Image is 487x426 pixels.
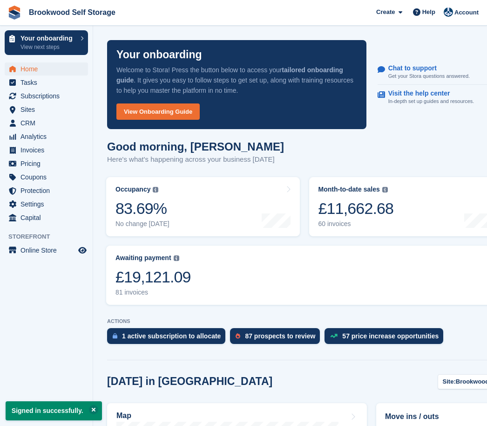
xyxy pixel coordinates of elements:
[116,65,357,96] p: Welcome to Stora! Press the button below to access your . It gives you easy to follow steps to ge...
[20,211,76,224] span: Capital
[5,244,88,257] a: menu
[5,198,88,211] a: menu
[388,72,470,80] p: Get your Stora questions answered.
[318,199,394,218] div: £11,662.68
[454,8,479,17] span: Account
[230,328,325,349] a: 87 prospects to review
[174,255,179,261] img: icon-info-grey-7440780725fd019a000dd9b08b2336e03edf1995a4989e88bcd33f0948082b44.svg
[107,375,272,388] h2: [DATE] in [GEOGRAPHIC_DATA]
[5,62,88,76] a: menu
[107,140,284,153] h1: Good morning, [PERSON_NAME]
[388,89,467,97] p: Visit the help center
[388,64,462,72] p: Chat to support
[116,49,202,60] p: Your onboarding
[20,144,76,157] span: Invoices
[330,334,338,338] img: price_increase_opportunities-93ffe204e8149a01c8c9dc8f82e8f89637d9d84a8eef4429ea346261dce0b2c0.svg
[115,186,150,193] div: Occupancy
[116,103,200,120] a: View Onboarding Guide
[443,377,456,386] span: Site:
[5,157,88,170] a: menu
[20,244,76,257] span: Online Store
[122,332,221,340] div: 1 active subscription to allocate
[382,187,388,192] img: icon-info-grey-7440780725fd019a000dd9b08b2336e03edf1995a4989e88bcd33f0948082b44.svg
[115,199,169,218] div: 83.69%
[20,184,76,197] span: Protection
[388,97,474,105] p: In-depth set up guides and resources.
[5,171,88,184] a: menu
[245,332,315,340] div: 87 prospects to review
[20,62,76,76] span: Home
[113,333,117,339] img: active_subscription_to_allocate_icon-d502201f5373d7db506a760aba3b589e785aa758c864c3986d89f69b8ff3...
[5,144,88,157] a: menu
[20,35,76,41] p: Your onboarding
[20,130,76,143] span: Analytics
[20,76,76,89] span: Tasks
[5,117,88,130] a: menu
[422,7,435,17] span: Help
[115,220,169,228] div: No change [DATE]
[5,211,88,224] a: menu
[318,220,394,228] div: 60 invoices
[20,103,76,116] span: Sites
[115,289,191,296] div: 81 invoices
[153,187,158,192] img: icon-info-grey-7440780725fd019a000dd9b08b2336e03edf1995a4989e88bcd33f0948082b44.svg
[116,412,131,420] h2: Map
[20,198,76,211] span: Settings
[115,254,171,262] div: Awaiting payment
[115,268,191,287] div: £19,121.09
[5,130,88,143] a: menu
[376,7,395,17] span: Create
[25,5,119,20] a: Brookwood Self Storage
[6,401,102,420] p: Signed in successfully.
[20,117,76,130] span: CRM
[20,89,76,103] span: Subscriptions
[5,103,88,116] a: menu
[20,157,76,170] span: Pricing
[318,186,380,193] div: Month-to-date sales
[325,328,448,349] a: 57 price increase opportunities
[236,333,240,339] img: prospect-51fa495bee0391a8d652442698ab0144808aea92771e9ea1ae160a38d050c398.svg
[8,232,93,241] span: Storefront
[444,7,453,17] img: Tom Budge
[20,43,76,51] p: View next steps
[107,328,230,349] a: 1 active subscription to allocate
[342,332,439,340] div: 57 price increase opportunities
[5,30,88,55] a: Your onboarding View next steps
[5,184,88,197] a: menu
[107,154,284,165] p: Here's what's happening across your business [DATE]
[7,6,21,20] img: stora-icon-8386f47178a22dfd0bd8f6a31ec36ba5ce8667c1dd55bd0f319d3a0aa187defe.svg
[5,76,88,89] a: menu
[20,171,76,184] span: Coupons
[5,89,88,103] a: menu
[106,177,300,236] a: Occupancy 83.69% No change [DATE]
[77,245,88,256] a: Preview store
